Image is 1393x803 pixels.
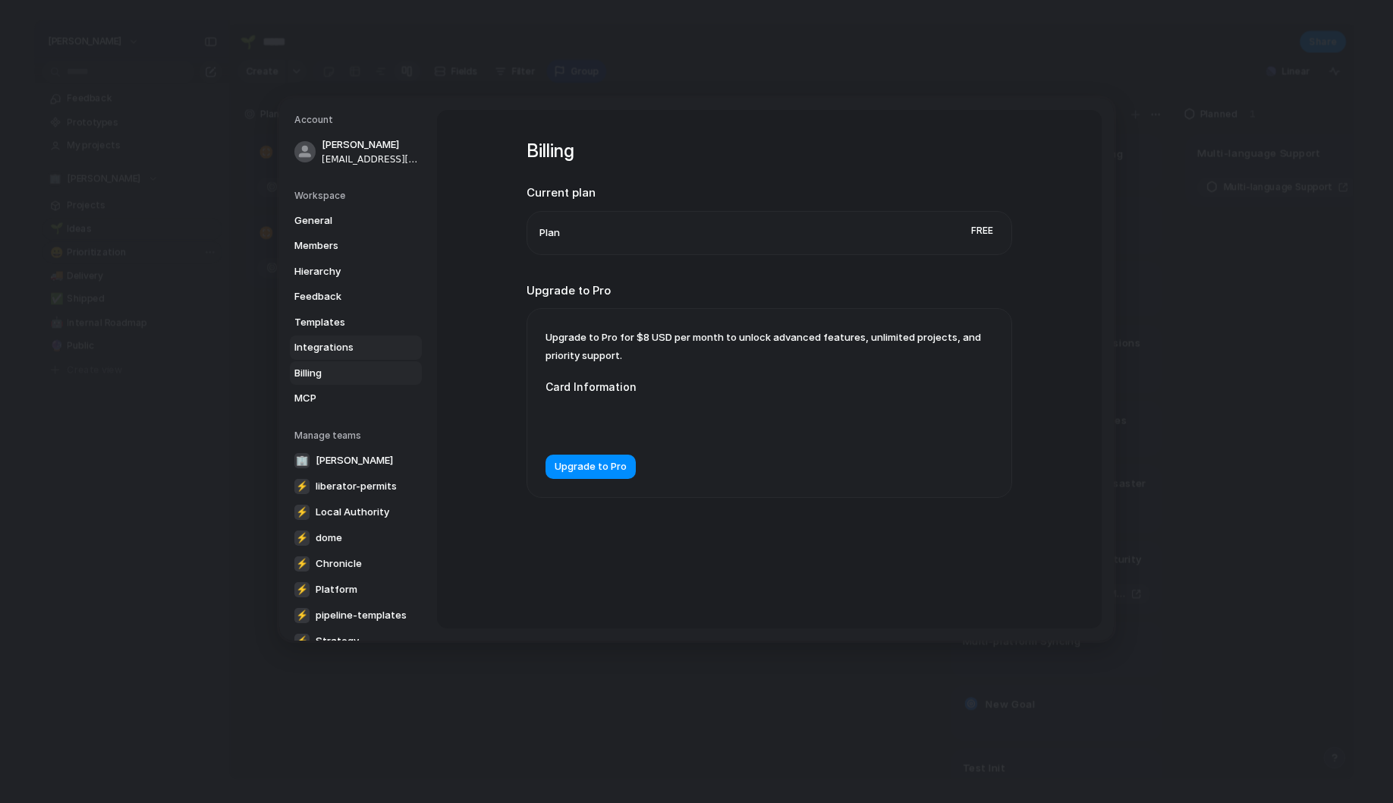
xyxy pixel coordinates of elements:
span: MCP [294,391,391,406]
a: [PERSON_NAME][EMAIL_ADDRESS][DOMAIN_NAME] [290,133,422,171]
a: Members [290,234,422,258]
a: ⚡liberator-permits [290,474,422,499]
span: Feedback [294,289,391,304]
span: Billing [294,366,391,381]
button: Upgrade to Pro [546,455,636,479]
a: 🏢[PERSON_NAME] [290,449,422,473]
div: ⚡ [294,531,310,546]
a: General [290,209,422,233]
h2: Current plan [527,184,1012,202]
span: Platform [316,582,357,597]
div: 🏢 [294,453,310,468]
span: [PERSON_NAME] [316,453,393,468]
a: Hierarchy [290,260,422,284]
div: ⚡ [294,505,310,520]
h1: Billing [527,137,1012,165]
a: Billing [290,361,422,386]
a: Feedback [290,285,422,309]
a: ⚡Local Authority [290,500,422,524]
div: ⚡ [294,634,310,649]
div: ⚡ [294,608,310,623]
span: Hierarchy [294,264,391,279]
span: dome [316,531,342,546]
a: Templates [290,310,422,335]
span: [PERSON_NAME] [322,137,419,153]
div: ⚡ [294,479,310,494]
a: ⚡Chronicle [290,552,422,576]
h5: Manage teams [294,429,422,442]
span: Plan [539,225,560,241]
a: ⚡Platform [290,578,422,602]
span: Strategy [316,634,359,649]
iframe: Secure card payment input frame [558,413,837,427]
span: Upgrade to Pro for $8 USD per month to unlock advanced features, unlimited projects, and priority... [546,331,981,361]
h5: Account [294,113,422,127]
span: Chronicle [316,556,362,572]
label: Card Information [546,379,849,395]
a: Integrations [290,335,422,360]
a: ⚡Strategy [290,629,422,653]
a: ⚡dome [290,526,422,550]
span: Members [294,238,391,253]
div: ⚡ [294,556,310,572]
h5: Workspace [294,189,422,203]
span: pipeline-templates [316,608,407,623]
a: MCP [290,386,422,411]
span: Templates [294,315,391,330]
span: Integrations [294,340,391,355]
span: General [294,213,391,228]
h2: Upgrade to Pro [527,282,1012,300]
span: Free [965,221,999,241]
span: liberator-permits [316,479,397,494]
span: Local Authority [316,505,389,520]
span: [EMAIL_ADDRESS][DOMAIN_NAME] [322,153,419,166]
span: Upgrade to Pro [555,460,627,475]
div: ⚡ [294,582,310,597]
a: ⚡pipeline-templates [290,603,422,628]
